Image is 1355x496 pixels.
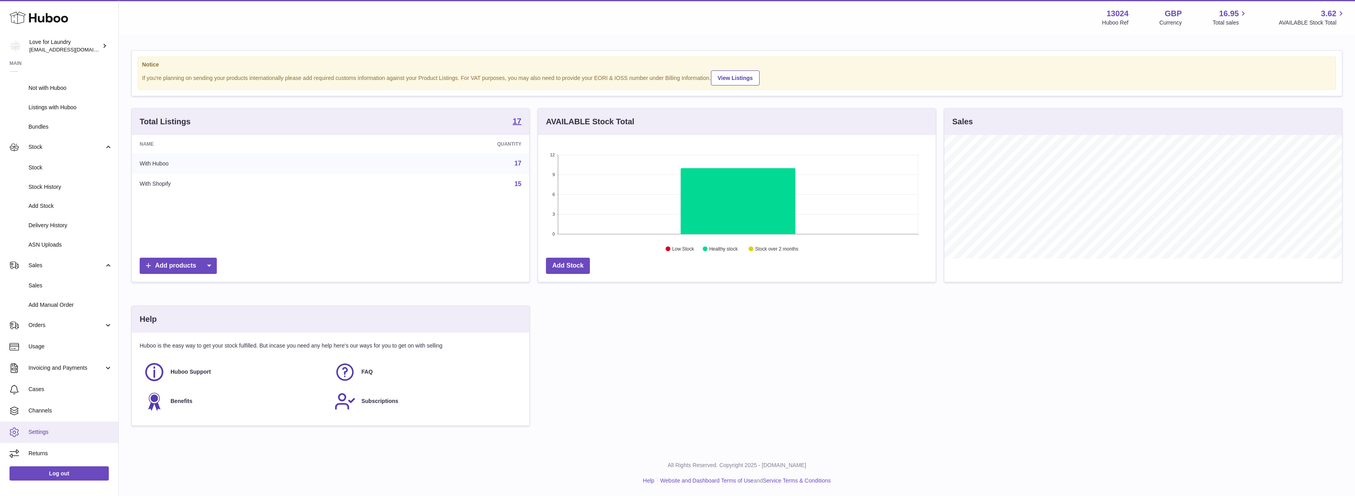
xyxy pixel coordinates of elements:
text: 0 [552,232,555,236]
a: Subscriptions [334,391,517,412]
div: Love for Laundry [29,38,100,53]
text: 9 [552,172,555,177]
span: Cases [28,386,112,393]
strong: GBP [1165,8,1182,19]
a: Add Stock [546,258,590,274]
span: Not with Huboo [28,84,112,92]
span: AVAILABLE Stock Total [1279,19,1346,27]
span: Bundles [28,123,112,131]
td: With Shopify [132,174,346,194]
p: Huboo is the easy way to get your stock fulfilled. But incase you need any help here's our ways f... [140,342,521,350]
a: 17 [514,160,521,167]
a: View Listings [711,70,760,86]
span: Orders [28,321,104,329]
span: Stock History [28,183,112,191]
span: Delivery History [28,222,112,229]
text: 12 [550,152,555,157]
span: Benefits [171,397,192,405]
span: [EMAIL_ADDRESS][DOMAIN_NAME] [29,46,116,53]
span: Usage [28,343,112,350]
span: ASN Uploads [28,241,112,249]
strong: 13024 [1107,8,1129,19]
div: If you're planning on sending your products internationally please add required customs informati... [142,69,1332,86]
span: Add Manual Order [28,301,112,309]
a: 15 [514,181,521,187]
a: Huboo Support [144,361,326,383]
span: Stock [28,164,112,171]
th: Name [132,135,346,153]
span: Stock [28,143,104,151]
h3: Help [140,314,157,325]
img: internalAdmin-13024@internal.huboo.com [9,40,21,52]
span: Total sales [1213,19,1248,27]
h3: AVAILABLE Stock Total [546,116,634,127]
a: Add products [140,258,217,274]
span: Subscriptions [361,397,398,405]
a: Log out [9,466,109,481]
a: 17 [513,117,521,127]
text: Healthy stock [709,246,738,252]
span: Settings [28,428,112,436]
td: With Huboo [132,153,346,174]
p: All Rights Reserved. Copyright 2025 - [DOMAIN_NAME] [125,462,1349,469]
span: 3.62 [1321,8,1336,19]
span: Sales [28,282,112,289]
strong: Notice [142,61,1332,68]
a: Service Terms & Conditions [763,477,831,484]
a: 3.62 AVAILABLE Stock Total [1279,8,1346,27]
span: Returns [28,450,112,457]
text: Stock over 2 months [755,246,798,252]
text: 6 [552,192,555,197]
div: Currency [1160,19,1182,27]
span: Add Stock [28,202,112,210]
span: Invoicing and Payments [28,364,104,372]
th: Quantity [346,135,529,153]
h3: Sales [952,116,973,127]
span: 16.95 [1219,8,1239,19]
strong: 17 [513,117,521,125]
h3: Total Listings [140,116,191,127]
a: Website and Dashboard Terms of Use [660,477,754,484]
a: Benefits [144,391,326,412]
a: Help [643,477,654,484]
li: and [658,477,831,485]
span: Huboo Support [171,368,211,376]
text: 3 [552,212,555,217]
span: Channels [28,407,112,414]
text: Low Stock [672,246,694,252]
a: FAQ [334,361,517,383]
span: Listings with Huboo [28,104,112,111]
span: Sales [28,262,104,269]
div: Huboo Ref [1102,19,1129,27]
span: FAQ [361,368,373,376]
a: 16.95 Total sales [1213,8,1248,27]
